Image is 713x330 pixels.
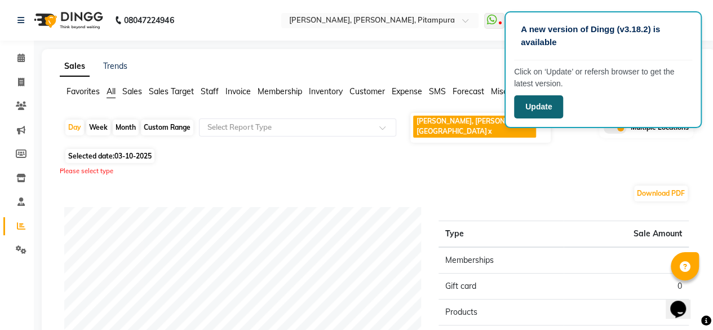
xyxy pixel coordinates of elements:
div: Please select type [60,166,698,176]
a: Trends [103,61,127,71]
span: [PERSON_NAME], [PERSON_NAME], [GEOGRAPHIC_DATA] [417,117,532,135]
p: Click on ‘Update’ or refersh browser to get the latest version. [514,66,692,90]
td: 0 [564,274,689,300]
div: Week [86,120,110,135]
th: Type [439,221,564,248]
p: A new version of Dingg (v3.18.2) is available [521,23,685,49]
div: Month [113,120,139,135]
th: Sale Amount [564,221,689,248]
span: Sales Target [149,86,194,96]
td: 0 [564,300,689,325]
span: Membership [258,86,302,96]
span: SMS [429,86,446,96]
a: x [487,127,492,135]
b: 08047224946 [124,5,174,36]
span: All [107,86,116,96]
span: Forecast [453,86,484,96]
span: Customer [349,86,385,96]
td: Products [439,300,564,325]
button: Download PDF [634,186,688,201]
span: Expense [392,86,422,96]
span: Staff [201,86,219,96]
span: Invoice [225,86,251,96]
iframe: chat widget [666,285,702,319]
td: Memberships [439,247,564,274]
button: Update [514,95,563,118]
a: Sales [60,56,90,77]
span: Inventory [309,86,343,96]
span: Sales [122,86,142,96]
img: logo [29,5,106,36]
div: Day [65,120,84,135]
div: Custom Range [141,120,193,135]
td: 0 [564,247,689,274]
td: Gift card [439,274,564,300]
span: 03-10-2025 [114,152,152,160]
span: Favorites [67,86,100,96]
span: Selected date: [65,149,154,163]
span: Misc [491,86,507,96]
